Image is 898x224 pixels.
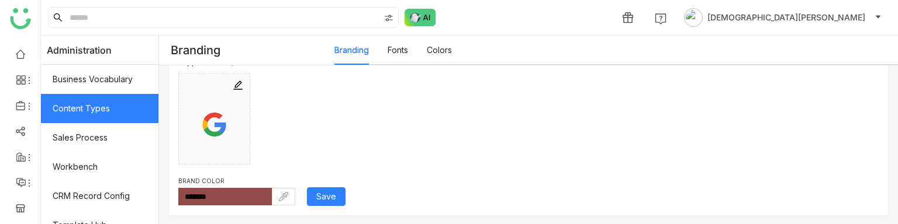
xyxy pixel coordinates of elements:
[41,152,158,181] a: Workbench
[41,181,158,211] a: CRM Record Config
[10,8,31,29] img: logo
[655,13,666,24] img: help.svg
[334,45,369,55] a: Branding
[384,13,393,23] img: search-type.svg
[684,8,703,27] img: avatar
[159,36,334,64] div: Branding
[682,8,884,27] button: [DEMOGRAPHIC_DATA][PERSON_NAME]
[41,123,158,152] a: Sales Process
[279,192,288,201] img: picker.svg
[178,176,295,185] div: BRAND COLOR
[47,36,112,65] span: Administration
[41,94,158,123] a: Content Types
[185,105,244,144] img: empty
[427,45,452,55] a: Colors
[707,11,865,24] span: [DEMOGRAPHIC_DATA][PERSON_NAME]
[232,79,244,91] img: edit.svg
[388,45,408,55] a: Fonts
[316,190,336,203] span: Save
[307,187,346,206] button: Save
[41,65,158,94] a: Business Vocabulary
[405,9,436,26] img: ask-buddy-normal.svg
